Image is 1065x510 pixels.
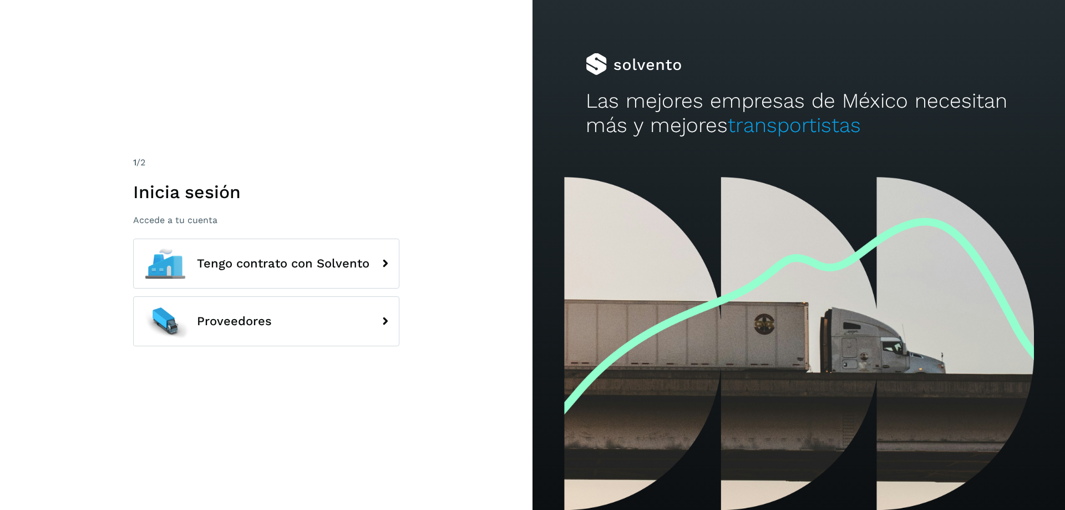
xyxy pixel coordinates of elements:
[133,296,399,346] button: Proveedores
[133,157,136,168] span: 1
[728,113,861,137] span: transportistas
[586,89,1012,138] h2: Las mejores empresas de México necesitan más y mejores
[133,181,399,203] h1: Inicia sesión
[133,215,399,225] p: Accede a tu cuenta
[197,257,369,270] span: Tengo contrato con Solvento
[197,315,272,328] span: Proveedores
[133,156,399,169] div: /2
[133,239,399,289] button: Tengo contrato con Solvento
